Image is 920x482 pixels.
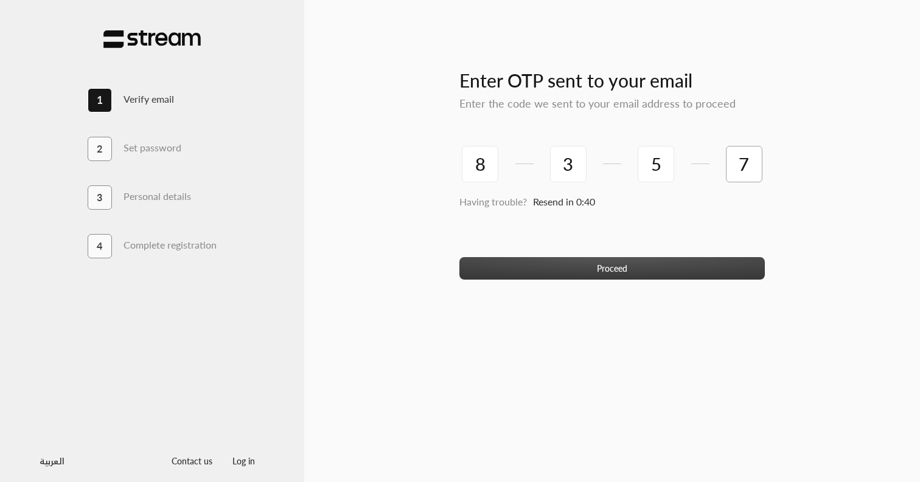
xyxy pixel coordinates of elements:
[459,196,527,207] span: Having trouble?
[459,49,765,91] h3: Enter OTP sent to your email
[124,190,191,202] h3: Personal details
[40,449,64,472] a: العربية
[223,449,265,472] button: Log in
[223,456,265,466] a: Log in
[103,30,201,49] img: Stream Pay
[124,93,174,105] h3: Verify email
[459,257,765,280] button: Proceed
[162,456,223,466] a: Contact us
[162,449,223,472] button: Contact us
[97,142,102,156] span: 2
[533,196,595,207] span: Resend in 0:40
[124,142,181,153] h3: Set password
[124,239,217,250] h3: Complete registration
[97,239,102,253] span: 4
[459,97,765,111] h5: Enter the code we sent to your email address to proceed
[97,190,102,205] span: 3
[97,92,103,108] span: 1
